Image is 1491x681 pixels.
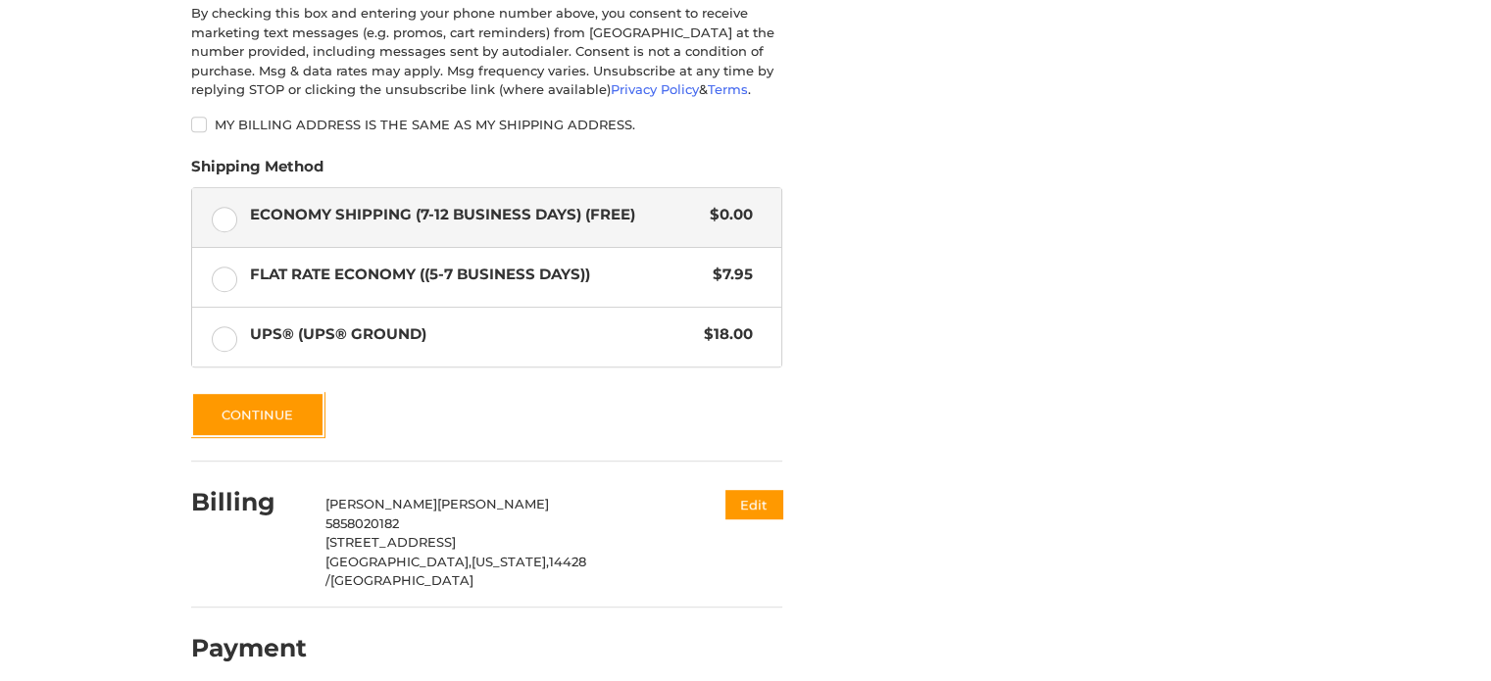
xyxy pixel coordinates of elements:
span: UPS® (UPS® Ground) [250,323,695,346]
span: [US_STATE], [472,554,549,569]
div: By checking this box and entering your phone number above, you consent to receive marketing text ... [191,4,782,100]
a: Terms [708,81,748,97]
label: My billing address is the same as my shipping address. [191,117,782,132]
h2: Billing [191,487,306,517]
span: [STREET_ADDRESS] [325,534,456,550]
span: [PERSON_NAME] [437,496,549,511]
span: [GEOGRAPHIC_DATA], [325,554,472,569]
span: 5858020182 [325,515,399,531]
a: Privacy Policy [611,81,699,97]
span: $18.00 [694,323,753,346]
span: [GEOGRAPHIC_DATA] [330,572,473,588]
span: $0.00 [700,204,753,226]
button: Continue [191,392,324,437]
span: $7.95 [703,264,753,286]
span: Flat Rate Economy ((5-7 Business Days)) [250,264,704,286]
span: Economy Shipping (7-12 Business Days) (Free) [250,204,701,226]
iframe: Google Customer Reviews [1329,628,1491,681]
span: [PERSON_NAME] [325,496,437,511]
button: Edit [725,490,782,518]
legend: Shipping Method [191,156,323,187]
h2: Payment [191,633,307,663]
